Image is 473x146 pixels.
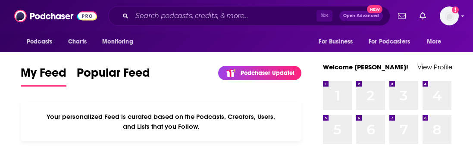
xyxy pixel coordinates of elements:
[417,63,452,71] a: View Profile
[241,69,294,77] p: Podchaser Update!
[440,6,459,25] button: Show profile menu
[21,34,63,50] button: open menu
[427,36,442,48] span: More
[319,36,353,48] span: For Business
[132,9,316,23] input: Search podcasts, credits, & more...
[440,6,459,25] span: Logged in as KCarter
[367,5,382,13] span: New
[27,36,52,48] span: Podcasts
[96,34,144,50] button: open menu
[452,6,459,13] svg: Add a profile image
[77,65,150,85] span: Popular Feed
[102,36,133,48] span: Monitoring
[68,36,87,48] span: Charts
[421,34,452,50] button: open menu
[316,10,332,22] span: ⌘ K
[369,36,410,48] span: For Podcasters
[21,102,301,141] div: Your personalized Feed is curated based on the Podcasts, Creators, Users, and Lists that you Follow.
[395,9,409,23] a: Show notifications dropdown
[313,34,363,50] button: open menu
[339,11,383,21] button: Open AdvancedNew
[363,34,423,50] button: open menu
[63,34,92,50] a: Charts
[77,65,150,87] a: Popular Feed
[440,6,459,25] img: User Profile
[21,65,66,85] span: My Feed
[108,6,390,26] div: Search podcasts, credits, & more...
[323,63,408,71] a: Welcome [PERSON_NAME]!
[21,65,66,87] a: My Feed
[14,8,97,24] img: Podchaser - Follow, Share and Rate Podcasts
[343,14,379,18] span: Open Advanced
[416,9,429,23] a: Show notifications dropdown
